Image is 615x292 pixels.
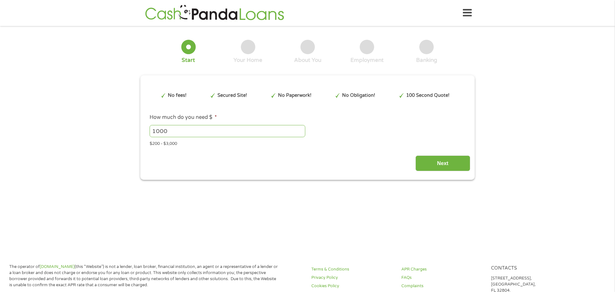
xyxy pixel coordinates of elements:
[406,92,449,99] p: 100 Second Quote!
[416,57,437,64] div: Banking
[217,92,247,99] p: Secured Site!
[311,266,393,272] a: Terms & Conditions
[311,283,393,289] a: Cookies Policy
[311,275,393,281] a: Privacy Policy
[401,266,483,272] a: APR Charges
[150,138,465,147] div: $200 - $3,000
[342,92,375,99] p: No Obligation!
[491,265,573,271] h4: Contacts
[401,283,483,289] a: Complaints
[401,275,483,281] a: FAQs
[182,57,195,64] div: Start
[294,57,321,64] div: About You
[9,264,279,288] p: The operator of (this “Website”) is not a lender, loan broker, financial institution, an agent or...
[350,57,384,64] div: Employment
[234,57,262,64] div: Your Home
[415,155,470,171] input: Next
[168,92,186,99] p: No fees!
[150,114,217,121] label: How much do you need $
[40,264,75,269] a: [DOMAIN_NAME]
[143,4,286,22] img: GetLoanNow Logo
[278,92,311,99] p: No Paperwork!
